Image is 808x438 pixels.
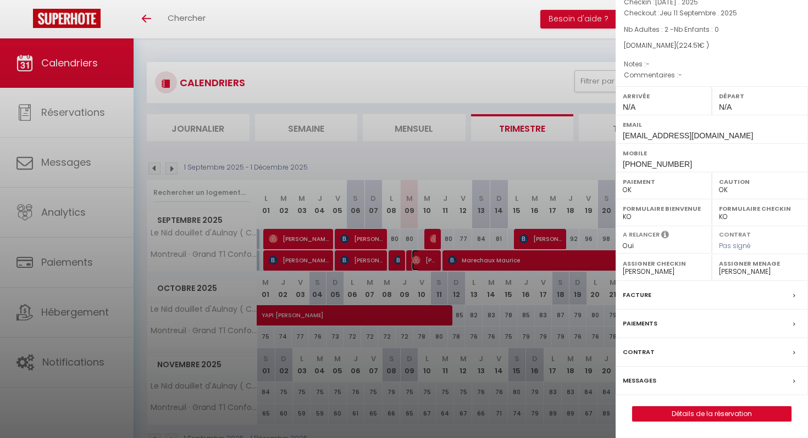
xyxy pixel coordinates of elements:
label: Assigner Checkin [623,258,705,269]
span: [EMAIL_ADDRESS][DOMAIN_NAME] [623,131,753,140]
button: Détails de la réservation [632,406,792,422]
span: ( € ) [676,41,709,50]
label: Paiements [623,318,657,329]
p: Commentaires : [624,70,800,81]
label: Mobile [623,148,801,159]
div: [DOMAIN_NAME] [624,41,800,51]
button: Ouvrir le widget de chat LiveChat [9,4,42,37]
label: Assigner Menage [719,258,801,269]
label: Départ [719,91,801,102]
label: Messages [623,375,656,386]
span: - [646,59,650,69]
span: [PHONE_NUMBER] [623,160,692,169]
p: Notes : [624,59,800,70]
label: A relancer [623,230,660,239]
label: Email [623,119,801,130]
label: Formulaire Bienvenue [623,203,705,214]
span: N/A [623,103,635,111]
label: Arrivée [623,91,705,102]
p: Checkout : [624,8,800,19]
label: Facture [623,289,651,301]
label: Contrat [719,230,751,237]
i: Sélectionner OUI si vous souhaiter envoyer les séquences de messages post-checkout [661,230,669,242]
span: - [678,70,682,80]
span: Jeu 11 Septembre . 2025 [660,8,737,18]
span: Nb Adultes : 2 - [624,25,719,34]
label: Contrat [623,346,655,358]
span: 224.51 [679,41,699,50]
span: Pas signé [719,241,751,250]
label: Caution [719,176,801,187]
a: Détails de la réservation [633,407,791,421]
span: N/A [719,103,732,111]
span: Nb Enfants : 0 [674,25,719,34]
label: Formulaire Checkin [719,203,801,214]
label: Paiement [623,176,705,187]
